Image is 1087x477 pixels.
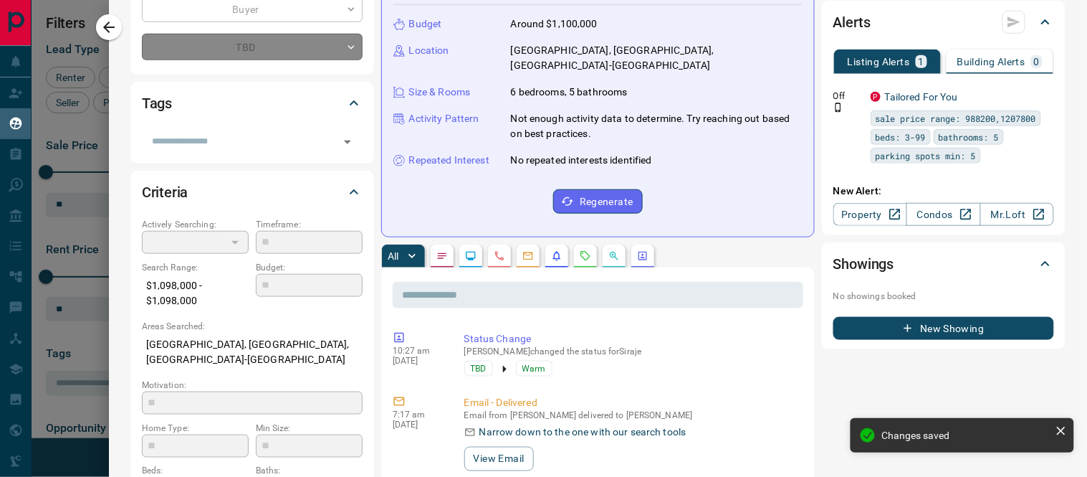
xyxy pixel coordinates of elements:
[142,261,249,274] p: Search Range:
[393,356,443,366] p: [DATE]
[848,57,910,67] p: Listing Alerts
[833,184,1054,199] p: New Alert:
[393,410,443,420] p: 7:17 am
[494,250,505,262] svg: Calls
[464,395,798,410] p: Email - Delivered
[551,250,562,262] svg: Listing Alerts
[409,16,442,32] p: Budget
[511,153,652,168] p: No repeated interests identified
[876,130,926,144] span: beds: 3-99
[511,43,803,73] p: [GEOGRAPHIC_DATA], [GEOGRAPHIC_DATA], [GEOGRAPHIC_DATA]-[GEOGRAPHIC_DATA]
[608,250,620,262] svg: Opportunities
[580,250,591,262] svg: Requests
[464,447,534,471] button: View Email
[142,92,172,115] h2: Tags
[882,430,1050,441] div: Changes saved
[919,57,924,67] p: 1
[142,86,363,121] div: Tags
[906,203,980,226] a: Condos
[409,85,471,100] p: Size & Rooms
[142,274,249,313] p: $1,098,000 - $1,098,000
[522,250,534,262] svg: Emails
[833,11,871,34] h2: Alerts
[142,379,363,392] p: Motivation:
[871,92,881,102] div: property.ca
[142,218,249,231] p: Actively Searching:
[511,85,628,100] p: 6 bedrooms, 5 bathrooms
[885,91,958,103] a: Tailored For You
[142,422,249,435] p: Home Type:
[409,111,479,126] p: Activity Pattern
[637,250,648,262] svg: Agent Actions
[876,111,1036,126] span: sale price range: 988200,1207800
[256,422,363,435] p: Min Size:
[553,189,643,214] button: Regenerate
[833,290,1054,303] p: No showings booked
[142,333,363,372] p: [GEOGRAPHIC_DATA], [GEOGRAPHIC_DATA], [GEOGRAPHIC_DATA]-[GEOGRAPHIC_DATA]
[833,103,843,113] svg: Push Notification Only
[876,148,976,163] span: parking spots min: 5
[471,362,487,376] span: TBD
[409,43,449,58] p: Location
[436,250,448,262] svg: Notes
[142,175,363,209] div: Criteria
[833,247,1054,281] div: Showings
[833,317,1054,340] button: New Showing
[142,181,188,204] h2: Criteria
[465,250,477,262] svg: Lead Browsing Activity
[142,34,363,60] div: TBD
[980,203,1054,226] a: Mr.Loft
[833,203,907,226] a: Property
[833,90,862,103] p: Off
[833,252,894,275] h2: Showings
[393,346,443,356] p: 10:27 am
[464,410,798,420] p: Email from [PERSON_NAME] delivered to [PERSON_NAME]
[393,420,443,430] p: [DATE]
[511,111,803,141] p: Not enough activity data to determine. Try reaching out based on best practices.
[522,362,546,376] span: Warm
[511,16,598,32] p: Around $1,100,000
[1034,57,1040,67] p: 0
[142,320,363,333] p: Areas Searched:
[464,346,798,356] p: [PERSON_NAME] changed the status for Siraje
[939,130,999,144] span: bathrooms: 5
[337,132,358,152] button: Open
[479,425,686,440] p: Narrow down to the one with our search tools
[957,57,1025,67] p: Building Alerts
[256,218,363,231] p: Timeframe:
[464,331,798,346] p: Status Change
[388,251,399,261] p: All
[409,153,489,168] p: Repeated Interest
[256,261,363,274] p: Budget:
[833,5,1054,39] div: Alerts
